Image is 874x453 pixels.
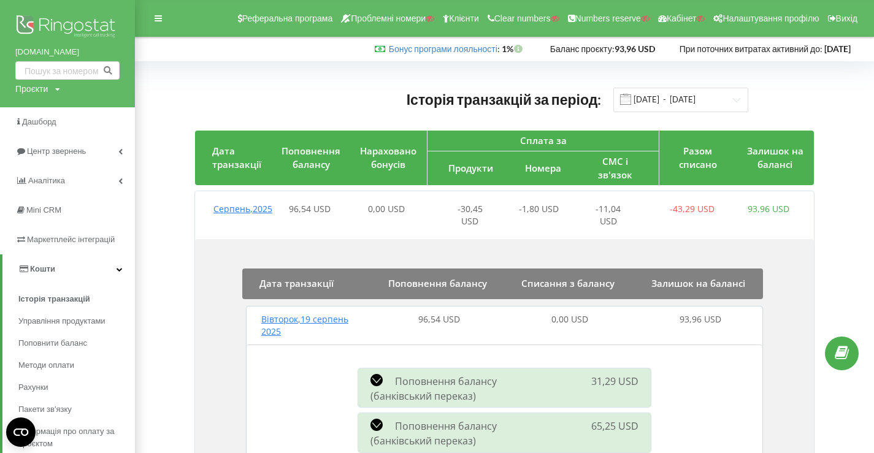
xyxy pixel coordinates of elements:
span: : [389,44,500,54]
img: Ringostat logo [15,12,120,43]
span: 96,54 USD [289,203,331,215]
span: Кошти [30,264,55,273]
span: Дашборд [22,117,56,126]
span: Numbers reserve [575,13,641,23]
span: 93,96 USD [680,313,721,325]
a: Методи оплати [18,354,135,376]
span: Поповнення балансу [282,145,340,170]
span: Пакети зв'язку [18,403,72,416]
span: Проблемні номери [351,13,426,23]
span: Методи оплати [18,359,74,371]
span: Списання з балансу [521,277,615,289]
span: Налаштування профілю [723,13,819,23]
span: 96,54 USD [418,313,460,325]
span: Разом списано [679,145,717,170]
a: Управління продуктами [18,310,135,332]
span: Реферальна програма [242,13,333,23]
a: Бонус програми лояльності [389,44,497,54]
span: 93,96 USD [748,203,789,215]
span: 0,00 USD [551,313,588,325]
span: Номера [525,162,561,174]
span: Баланс проєкту: [550,44,615,54]
span: Клієнти [449,13,479,23]
span: 0,00 USD [368,203,405,215]
span: Інформація про оплату за проєктом [18,425,129,450]
span: Поповнення балансу (банківський переказ) [370,419,497,447]
span: Залишок на балансі [651,277,745,289]
span: -30,45 USD [458,203,483,227]
a: [DOMAIN_NAME] [15,46,120,58]
span: -1,80 USD [519,203,559,215]
span: Mini CRM [26,205,61,215]
span: Залишок на балансі [747,145,803,170]
span: Управління продуктами [18,315,105,327]
span: Кабінет [667,13,697,23]
a: Пакети зв'язку [18,398,135,421]
span: Історія транзакцій [18,293,90,305]
span: Нараховано бонусів [360,145,416,170]
span: -11,04 USD [596,203,621,227]
strong: 1% [502,44,526,54]
span: Вихід [836,13,857,23]
a: Поповнити баланс [18,332,135,354]
span: При поточних витратах активний до: [680,44,822,54]
span: Поповнити баланс [18,337,87,349]
span: Рахунки [18,381,48,394]
span: Серпень , 2025 [213,203,272,215]
span: Поповнення балансу [388,277,487,289]
button: Open CMP widget [6,417,36,447]
div: Проєкти [15,83,48,95]
strong: [DATE] [824,44,851,54]
span: Вівторок , 19 серпень 2025 [261,313,348,337]
input: Пошук за номером [15,61,120,80]
span: Центр звернень [27,147,86,156]
span: Дата транзакції [259,277,334,289]
span: Історія транзакцій за період: [407,91,602,108]
span: Сплата за [520,134,567,147]
strong: 93,96 USD [615,44,655,54]
span: -43,29 USD [670,203,715,215]
a: Історія транзакцій [18,288,135,310]
span: 31,29 USD [591,374,638,387]
a: Рахунки [18,376,135,398]
span: Маркетплейс інтеграцій [27,235,115,244]
a: Кошти [2,254,135,284]
span: Clear numbers [494,13,551,23]
span: Поповнення балансу (банківський переказ) [370,375,497,403]
span: Аналiтика [28,176,65,185]
span: СМС і зв'язок [598,155,632,180]
span: Продукти [448,162,493,174]
span: 65,25 USD [591,419,638,433]
span: Дата транзакції [212,145,261,170]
